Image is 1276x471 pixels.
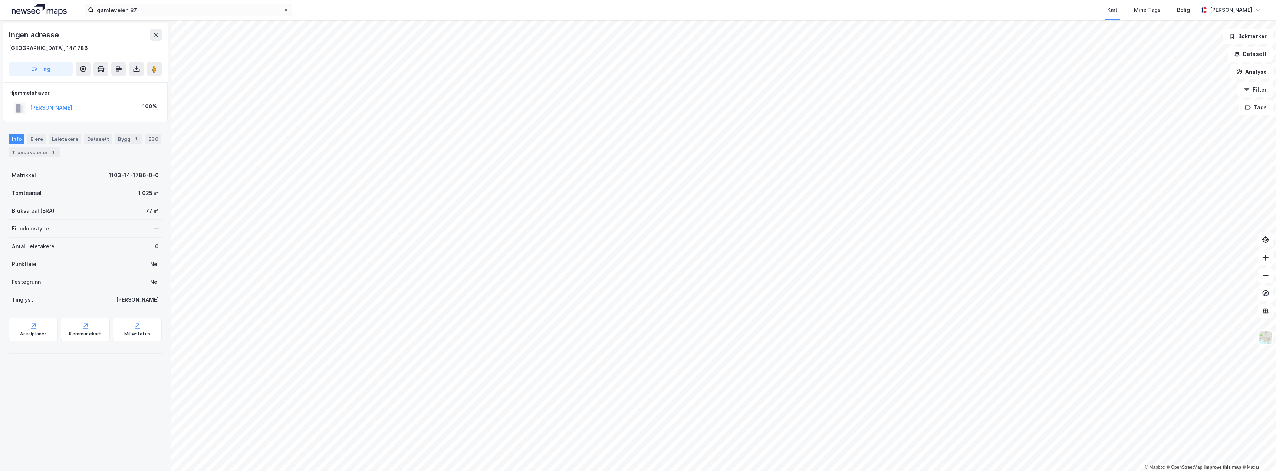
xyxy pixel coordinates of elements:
button: Datasett [1228,47,1273,62]
div: Eiendomstype [12,224,49,233]
div: 1 [132,135,139,143]
div: [PERSON_NAME] [116,295,159,304]
div: Punktleie [12,260,36,269]
div: [GEOGRAPHIC_DATA], 14/1786 [9,44,88,53]
button: Tags [1239,100,1273,115]
img: logo.a4113a55bc3d86da70a041830d287a7e.svg [12,4,67,16]
div: Transaksjoner [9,147,60,157]
div: Nei [150,278,159,286]
a: Mapbox [1145,465,1165,470]
div: Kart [1107,6,1118,14]
button: Analyse [1230,64,1273,79]
div: Miljøstatus [124,331,150,337]
div: 100% [142,102,157,111]
div: — [154,224,159,233]
div: 1 [49,149,57,156]
div: Tinglyst [12,295,33,304]
div: Bolig [1177,6,1190,14]
a: Improve this map [1204,465,1241,470]
div: ESG [145,134,161,144]
div: 77 ㎡ [146,206,159,215]
div: Kommunekart [69,331,101,337]
div: 0 [155,242,159,251]
div: Datasett [84,134,112,144]
div: Antall leietakere [12,242,55,251]
div: Hjemmelshaver [9,89,161,97]
div: Festegrunn [12,278,41,286]
div: Leietakere [49,134,81,144]
input: Søk på adresse, matrikkel, gårdeiere, leietakere eller personer [94,4,283,16]
div: Arealplaner [20,331,46,337]
button: Bokmerker [1223,29,1273,44]
img: Z [1259,331,1273,345]
div: Eiere [27,134,46,144]
div: Kontrollprogram for chat [1239,435,1276,471]
button: Filter [1237,82,1273,97]
div: Ingen adresse [9,29,60,41]
div: Matrikkel [12,171,36,180]
div: 1 025 ㎡ [138,189,159,198]
div: Bygg [115,134,142,144]
div: Nei [150,260,159,269]
button: Tag [9,62,73,76]
div: Bruksareal (BRA) [12,206,55,215]
div: Mine Tags [1134,6,1161,14]
div: Tomteareal [12,189,42,198]
div: [PERSON_NAME] [1210,6,1252,14]
iframe: Chat Widget [1239,435,1276,471]
div: Info [9,134,24,144]
a: OpenStreetMap [1167,465,1203,470]
div: 1103-14-1786-0-0 [109,171,159,180]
